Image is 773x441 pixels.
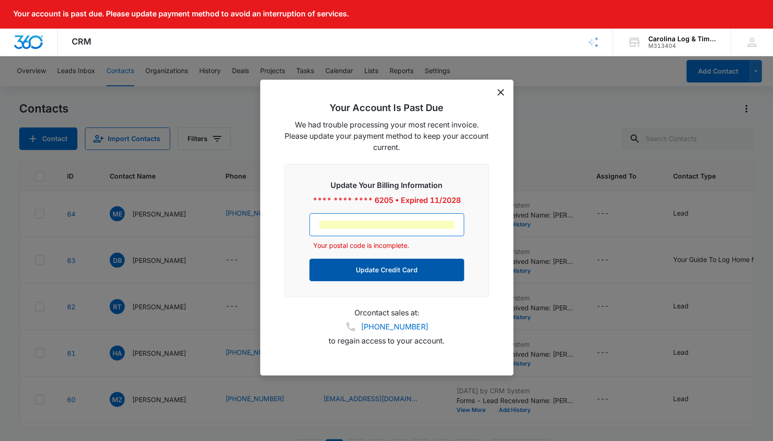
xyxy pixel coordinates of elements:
p: We had trouble processing your most recent invoice. Please update your payment method to keep you... [285,119,489,153]
p: Your account is past due. Please update payment method to avoid an interruption of services. [13,9,349,18]
h3: Update Your Billing Information [309,179,464,191]
span: CRM [72,37,91,46]
div: account id [648,43,717,49]
div: CRM [58,28,105,56]
a: [PHONE_NUMBER] [361,321,428,332]
button: Update Credit Card [309,259,464,281]
p: Or contact sales at: to regain access to your account. [285,308,489,345]
div: account name [648,35,717,43]
button: dismiss this dialog [497,89,504,96]
p: Your postal code is incomplete. [313,240,464,251]
a: Brand Profile Wizard [573,28,613,56]
iframe: Secure card payment input frame [319,221,454,229]
h2: Your Account Is Past Due [285,102,489,113]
